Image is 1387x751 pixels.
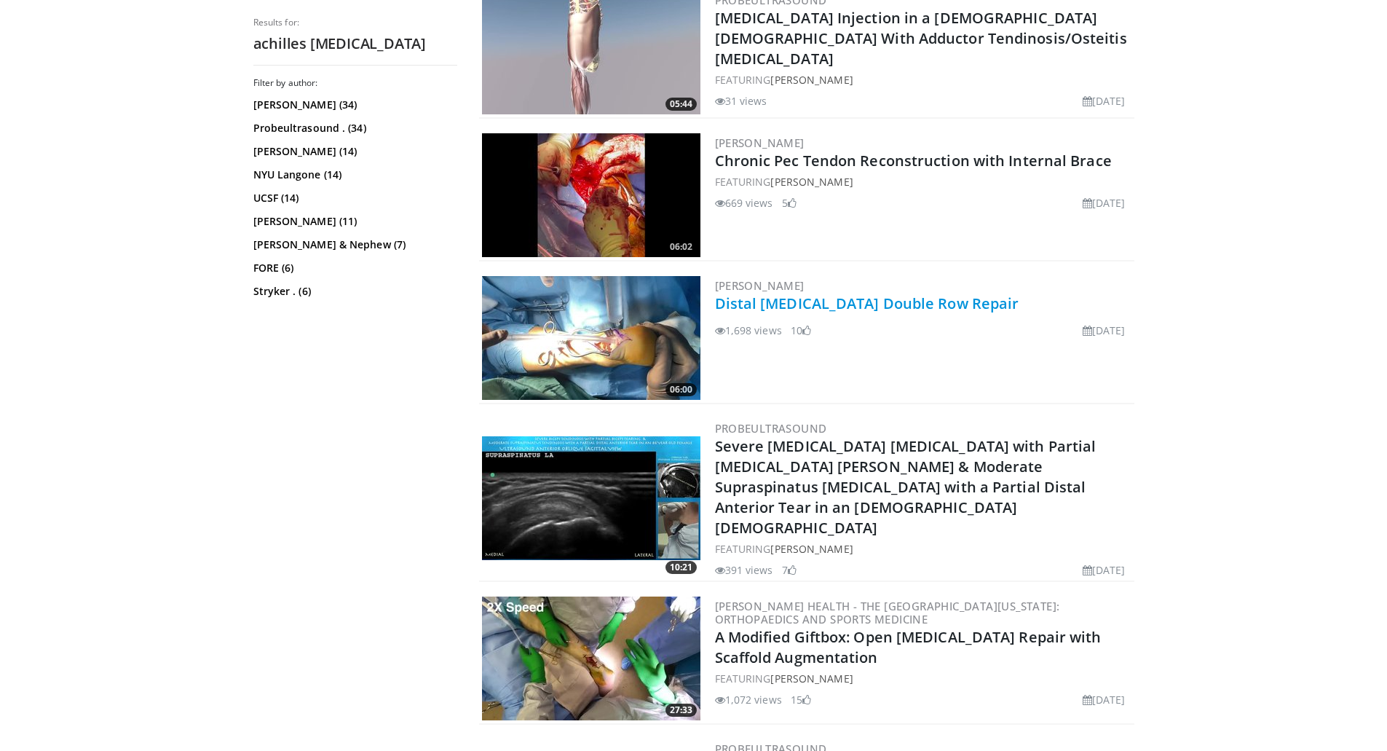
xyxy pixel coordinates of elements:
li: 5 [782,195,797,211]
li: 1,072 views [715,692,782,707]
li: [DATE] [1083,692,1126,707]
a: Stryker . (6) [253,284,454,299]
a: [PERSON_NAME] [770,175,853,189]
a: NYU Langone (14) [253,168,454,182]
h2: achilles [MEDICAL_DATA] [253,34,457,53]
a: 06:00 [482,276,700,400]
a: [PERSON_NAME] & Nephew (7) [253,237,454,252]
img: 8563f602-7284-4bd7-964c-381df3e69c7f.300x170_q85_crop-smart_upscale.jpg [482,436,700,560]
div: FEATURING [715,174,1131,189]
li: 391 views [715,562,773,578]
a: [PERSON_NAME] [715,278,805,293]
img: 7e147bb8-f4aa-462e-a539-c41c775ec9f5.300x170_q85_crop-smart_upscale.jpg [482,276,700,400]
a: [PERSON_NAME] (11) [253,214,454,229]
span: 06:00 [665,383,697,396]
span: 27:33 [665,704,697,717]
a: 27:33 [482,597,700,720]
li: 15 [791,692,811,707]
li: 669 views [715,195,773,211]
div: FEATURING [715,541,1131,557]
p: Results for: [253,17,457,28]
li: [DATE] [1083,195,1126,211]
li: 31 views [715,93,767,109]
a: Probeultrasound . (34) [253,121,454,135]
li: 7 [782,562,797,578]
span: 05:44 [665,98,697,111]
a: [PERSON_NAME] [770,542,853,556]
a: [PERSON_NAME] (34) [253,98,454,112]
a: 06:02 [482,133,700,257]
a: Distal [MEDICAL_DATA] Double Row Repair [715,294,1019,313]
a: A Modified Giftbox: Open [MEDICAL_DATA] Repair with Scaffold Augmentation [715,627,1102,667]
div: FEATURING [715,671,1131,686]
a: [PERSON_NAME] [770,73,853,87]
a: [MEDICAL_DATA] Injection in a [DEMOGRAPHIC_DATA] [DEMOGRAPHIC_DATA] With Adductor Tendinosis/Oste... [715,8,1127,68]
li: [DATE] [1083,323,1126,338]
span: 10:21 [665,561,697,574]
li: [DATE] [1083,93,1126,109]
div: FEATURING [715,72,1131,87]
span: 06:02 [665,240,697,253]
img: c74ce3af-79fa-410d-881d-333602a09ccc.300x170_q85_crop-smart_upscale.jpg [482,133,700,257]
img: 3b42ab9d-0d12-4c4e-9810-dbb747d5cb5c.300x170_q85_crop-smart_upscale.jpg [482,597,700,720]
a: Severe [MEDICAL_DATA] [MEDICAL_DATA] with Partial [MEDICAL_DATA] [PERSON_NAME] & Moderate Suprasp... [715,436,1096,538]
a: 10:21 [482,436,700,560]
h3: Filter by author: [253,77,457,89]
a: UCSF (14) [253,191,454,205]
a: [PERSON_NAME] [770,672,853,685]
a: Probeultrasound [715,421,827,436]
a: [PERSON_NAME] (14) [253,144,454,159]
a: [PERSON_NAME] Health - The [GEOGRAPHIC_DATA][US_STATE]: Orthopaedics and Sports Medicine [715,599,1060,626]
li: [DATE] [1083,562,1126,578]
a: Chronic Pec Tendon Reconstruction with Internal Brace [715,151,1112,170]
li: 10 [791,323,811,338]
li: 1,698 views [715,323,782,338]
a: [PERSON_NAME] [715,135,805,150]
a: FORE (6) [253,261,454,275]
